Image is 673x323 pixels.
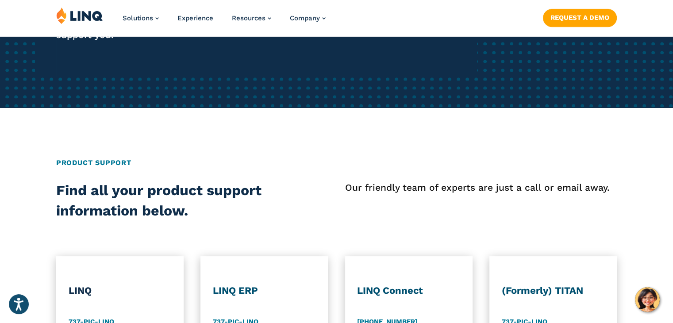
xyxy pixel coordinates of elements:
p: Our friendly team of experts are just a call or email away. [345,181,617,195]
span: Resources [232,14,265,22]
img: LINQ | K‑12 Software [56,7,103,24]
h3: LINQ [69,285,172,297]
h2: Product Support [56,158,617,168]
a: Company [290,14,326,22]
nav: Primary Navigation [123,7,326,36]
h2: Find all your product support information below. [56,181,280,221]
nav: Button Navigation [543,7,617,27]
button: Hello, have a question? Let’s chat. [635,287,660,312]
span: Solutions [123,14,153,22]
a: Request a Demo [543,9,617,27]
h3: LINQ ERP [213,285,316,297]
h3: (Formerly) TITAN [502,285,605,297]
a: Experience [177,14,213,22]
span: Company [290,14,320,22]
a: Resources [232,14,271,22]
a: Solutions [123,14,159,22]
h3: LINQ Connect [357,285,460,297]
